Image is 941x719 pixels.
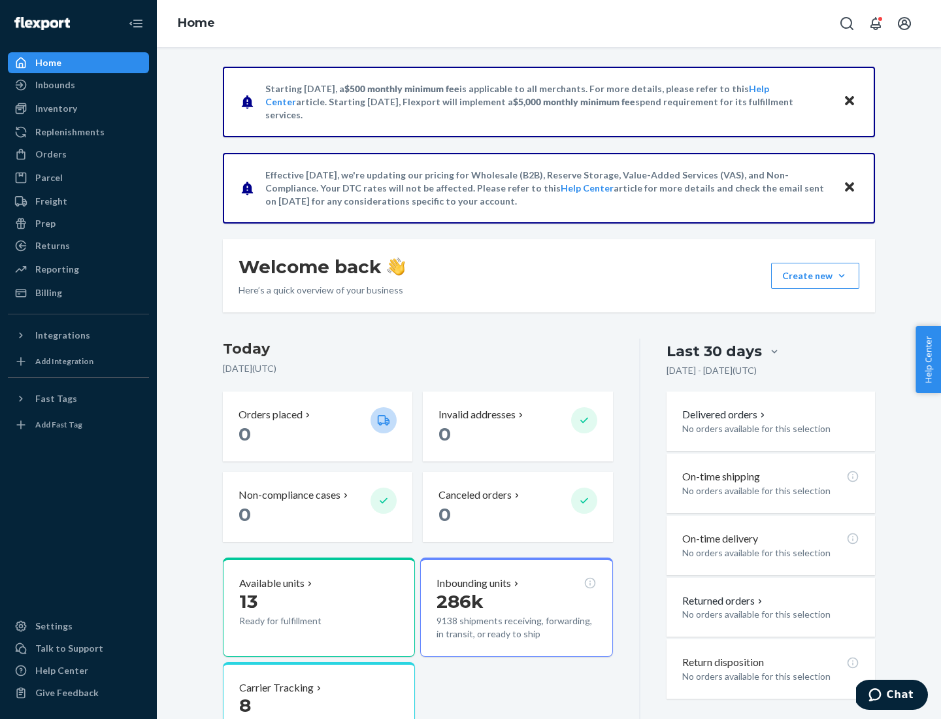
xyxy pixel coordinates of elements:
a: Parcel [8,167,149,188]
div: Fast Tags [35,392,77,405]
a: Billing [8,282,149,303]
div: Replenishments [35,125,105,139]
button: Open notifications [863,10,889,37]
span: $500 monthly minimum fee [344,83,459,94]
iframe: Opens a widget where you can chat to one of our agents [856,680,928,712]
div: Billing [35,286,62,299]
div: Integrations [35,329,90,342]
p: Canceled orders [438,488,512,503]
div: Returns [35,239,70,252]
a: Help Center [8,660,149,681]
span: 0 [239,503,251,526]
span: 0 [239,423,251,445]
p: [DATE] - [DATE] ( UTC ) [667,364,757,377]
a: Returns [8,235,149,256]
p: Available units [239,576,305,591]
a: Inbounds [8,75,149,95]
div: Orders [35,148,67,161]
div: Prep [35,217,56,230]
img: Flexport logo [14,17,70,30]
p: Invalid addresses [438,407,516,422]
p: Ready for fulfillment [239,614,360,627]
div: Last 30 days [667,341,762,361]
p: No orders available for this selection [682,670,859,683]
div: Settings [35,620,73,633]
button: Invalid addresses 0 [423,392,612,461]
div: Help Center [35,664,88,677]
p: [DATE] ( UTC ) [223,362,613,375]
a: Orders [8,144,149,165]
span: 0 [438,423,451,445]
p: Starting [DATE], a is applicable to all merchants. For more details, please refer to this article... [265,82,831,122]
a: Add Fast Tag [8,414,149,435]
p: On-time shipping [682,469,760,484]
a: Settings [8,616,149,637]
p: Inbounding units [437,576,511,591]
button: Inbounding units286k9138 shipments receiving, forwarding, in transit, or ready to ship [420,558,612,657]
button: Delivered orders [682,407,768,422]
p: Return disposition [682,655,764,670]
div: Freight [35,195,67,208]
button: Non-compliance cases 0 [223,472,412,542]
button: Help Center [916,326,941,393]
a: Freight [8,191,149,212]
div: Inventory [35,102,77,115]
div: Talk to Support [35,642,103,655]
a: Home [8,52,149,73]
span: 286k [437,590,484,612]
span: $5,000 monthly minimum fee [513,96,635,107]
p: Here’s a quick overview of your business [239,284,405,297]
button: Returned orders [682,594,765,609]
p: Carrier Tracking [239,680,314,695]
button: Open Search Box [834,10,860,37]
button: Close [841,92,858,111]
button: Integrations [8,325,149,346]
div: Parcel [35,171,63,184]
button: Close Navigation [123,10,149,37]
button: Canceled orders 0 [423,472,612,542]
a: Home [178,16,215,30]
div: Add Integration [35,356,93,367]
h3: Today [223,339,613,359]
a: Add Integration [8,351,149,372]
p: Effective [DATE], we're updating our pricing for Wholesale (B2B), Reserve Storage, Value-Added Se... [265,169,831,208]
div: Reporting [35,263,79,276]
button: Fast Tags [8,388,149,409]
p: No orders available for this selection [682,546,859,560]
div: Give Feedback [35,686,99,699]
p: No orders available for this selection [682,422,859,435]
p: No orders available for this selection [682,484,859,497]
span: 13 [239,590,257,612]
h1: Welcome back [239,255,405,278]
div: Add Fast Tag [35,419,82,430]
button: Talk to Support [8,638,149,659]
ol: breadcrumbs [167,5,225,42]
span: 0 [438,503,451,526]
p: Non-compliance cases [239,488,340,503]
p: On-time delivery [682,531,758,546]
div: Inbounds [35,78,75,92]
button: Create new [771,263,859,289]
button: Give Feedback [8,682,149,703]
button: Close [841,178,858,197]
button: Orders placed 0 [223,392,412,461]
p: Orders placed [239,407,303,422]
a: Inventory [8,98,149,119]
div: Home [35,56,61,69]
a: Replenishments [8,122,149,142]
img: hand-wave emoji [387,258,405,276]
span: 8 [239,694,251,716]
a: Help Center [561,182,614,193]
p: No orders available for this selection [682,608,859,621]
a: Reporting [8,259,149,280]
p: 9138 shipments receiving, forwarding, in transit, or ready to ship [437,614,596,641]
button: Available units13Ready for fulfillment [223,558,415,657]
a: Prep [8,213,149,234]
button: Open account menu [891,10,917,37]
